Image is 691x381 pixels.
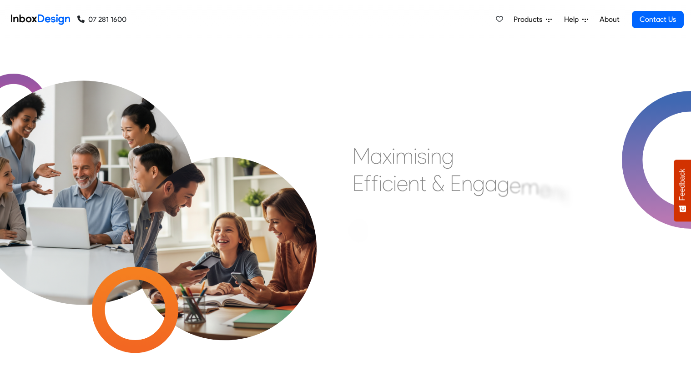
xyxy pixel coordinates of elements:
div: g [442,142,454,170]
span: Help [564,14,582,25]
div: & [432,170,444,197]
div: n [408,170,419,197]
div: o [368,222,380,249]
div: i [427,142,430,170]
div: f [364,170,371,197]
div: e [397,170,408,197]
div: i [378,170,382,197]
a: Contact Us [632,11,684,28]
span: Products [514,14,546,25]
div: g [497,170,509,197]
a: About [597,10,622,29]
div: m [521,173,539,200]
div: e [539,175,550,202]
div: Maximising Efficient & Engagement, Connecting Schools, Families, and Students. [353,142,573,279]
div: m [395,142,414,170]
div: e [509,171,521,199]
div: i [393,170,397,197]
div: E [353,170,364,197]
div: n [461,170,473,197]
div: C [353,217,368,244]
img: parents_with_child.png [111,111,339,340]
div: a [485,170,497,197]
div: t [419,170,426,197]
div: i [392,142,395,170]
div: x [383,142,392,170]
a: Help [560,10,592,29]
a: Products [510,10,555,29]
div: g [473,170,485,197]
div: t [562,181,569,209]
div: , [569,185,573,212]
a: 07 281 1600 [77,14,126,25]
div: c [382,170,393,197]
div: s [417,142,427,170]
div: i [414,142,417,170]
div: n [430,142,442,170]
div: M [353,142,370,170]
div: n [550,178,562,205]
button: Feedback - Show survey [674,160,691,221]
div: E [450,170,461,197]
div: a [370,142,383,170]
div: f [371,170,378,197]
span: Feedback [678,169,686,201]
